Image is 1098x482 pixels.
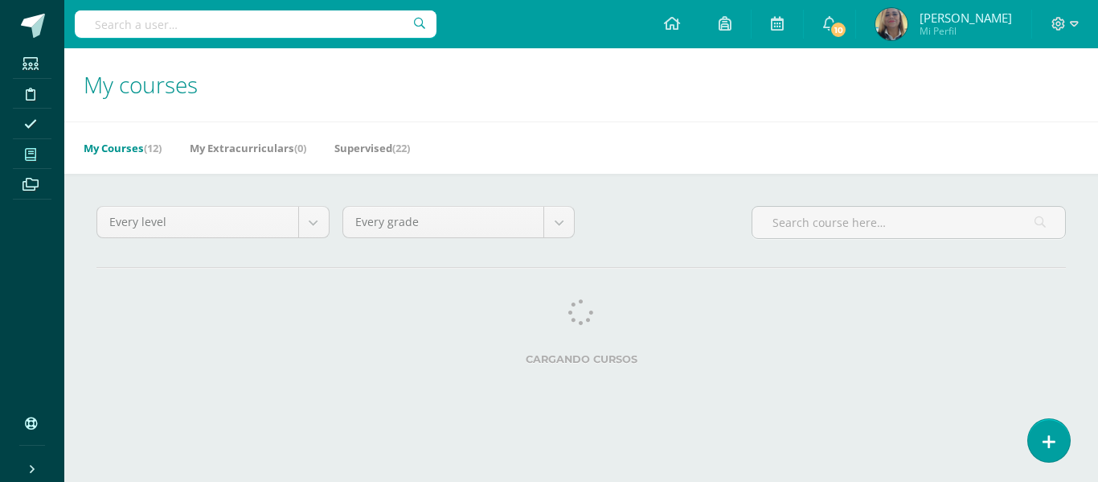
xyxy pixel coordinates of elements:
span: [PERSON_NAME] [920,10,1012,26]
span: (12) [144,141,162,155]
span: (0) [294,141,306,155]
input: Search course here… [752,207,1065,238]
input: Search a user… [75,10,436,38]
a: My Extracurriculars(0) [190,135,306,161]
span: 10 [830,21,847,39]
a: My Courses(12) [84,135,162,161]
label: Cargando cursos [96,353,1066,365]
span: Mi Perfil [920,24,1012,38]
span: My courses [84,69,198,100]
a: Supervised(22) [334,135,410,161]
a: Every grade [343,207,575,237]
span: (22) [392,141,410,155]
a: Every level [97,207,329,237]
span: Every level [109,207,286,237]
img: bb58b39fa3ce1079862022ea5337af90.png [875,8,907,40]
span: Every grade [355,207,532,237]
